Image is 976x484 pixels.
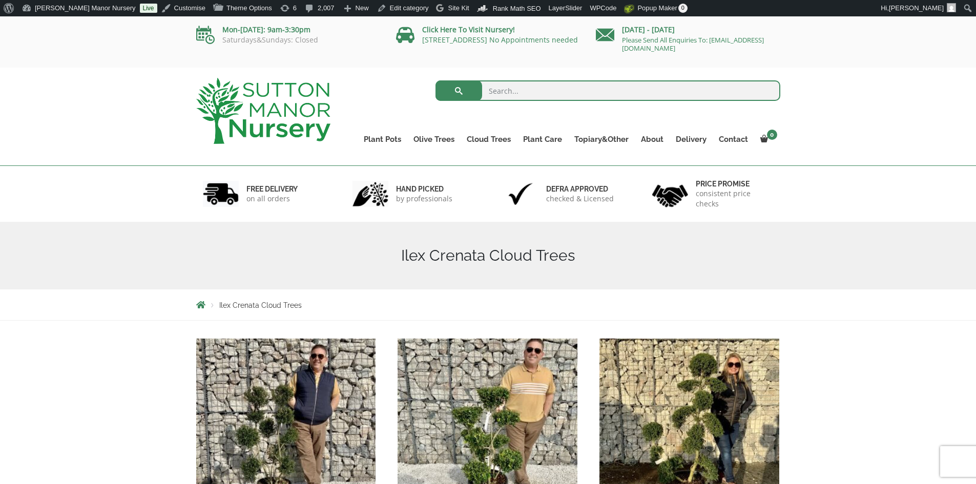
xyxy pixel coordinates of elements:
a: Olive Trees [407,132,461,146]
p: checked & Licensed [546,194,614,204]
span: Ilex Crenata Cloud Trees [219,301,302,309]
img: logo [196,78,330,144]
a: Topiary&Other [568,132,635,146]
h1: Ilex Crenata Cloud Trees [196,246,780,265]
span: Site Kit [448,4,469,12]
img: 4.jpg [652,178,688,209]
nav: Breadcrumbs [196,301,780,309]
a: Plant Pots [358,132,407,146]
a: Contact [713,132,754,146]
span: 0 [767,130,777,140]
p: Mon-[DATE]: 9am-3:30pm [196,24,381,36]
p: on all orders [246,194,298,204]
a: Cloud Trees [461,132,517,146]
h6: Price promise [696,179,774,188]
a: Delivery [670,132,713,146]
a: Live [140,4,157,13]
a: Click Here To Visit Nursery! [422,25,515,34]
h6: Defra approved [546,184,614,194]
span: Rank Math SEO [493,5,541,12]
a: 0 [754,132,780,146]
p: by professionals [396,194,452,204]
a: Plant Care [517,132,568,146]
img: 3.jpg [503,181,538,207]
a: Please Send All Enquiries To: [EMAIL_ADDRESS][DOMAIN_NAME] [622,35,764,53]
span: [PERSON_NAME] [889,4,944,12]
img: 1.jpg [203,181,239,207]
img: 2.jpg [352,181,388,207]
h6: FREE DELIVERY [246,184,298,194]
a: About [635,132,670,146]
a: [STREET_ADDRESS] No Appointments needed [422,35,578,45]
p: [DATE] - [DATE] [596,24,780,36]
span: 0 [678,4,688,13]
input: Search... [435,80,780,101]
p: consistent price checks [696,188,774,209]
h6: hand picked [396,184,452,194]
p: Saturdays&Sundays: Closed [196,36,381,44]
